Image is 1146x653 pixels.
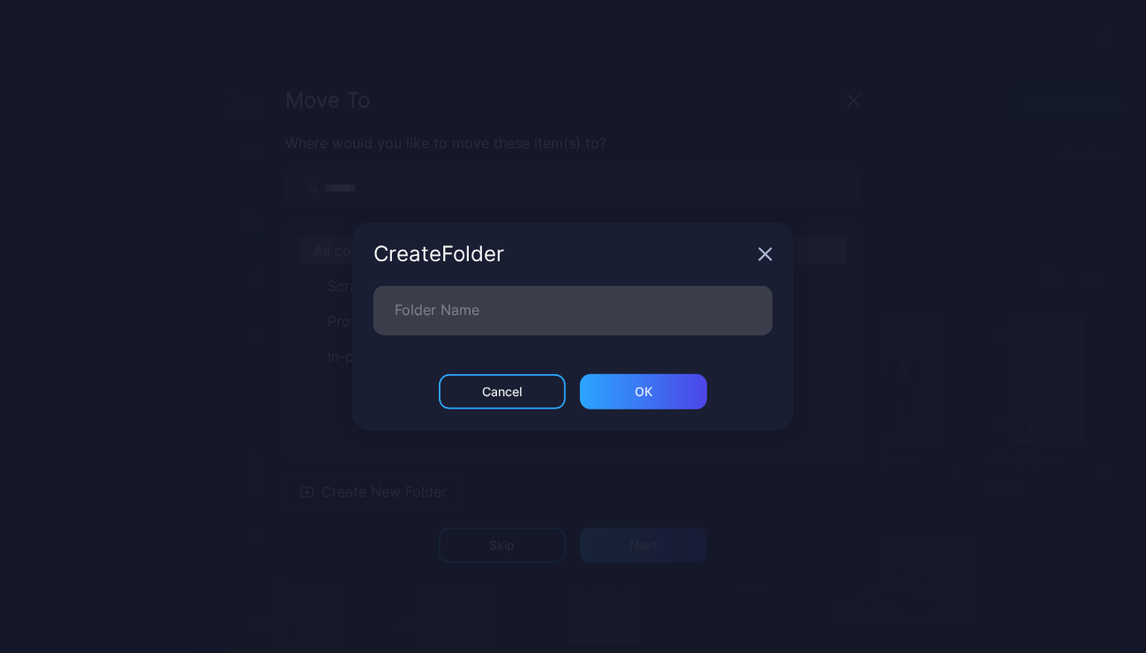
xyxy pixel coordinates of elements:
[483,385,523,399] div: Cancel
[373,286,773,335] input: Folder Name
[580,374,707,409] button: ОК
[439,374,566,409] button: Cancel
[635,385,652,399] div: ОК
[373,244,751,265] div: Create Folder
